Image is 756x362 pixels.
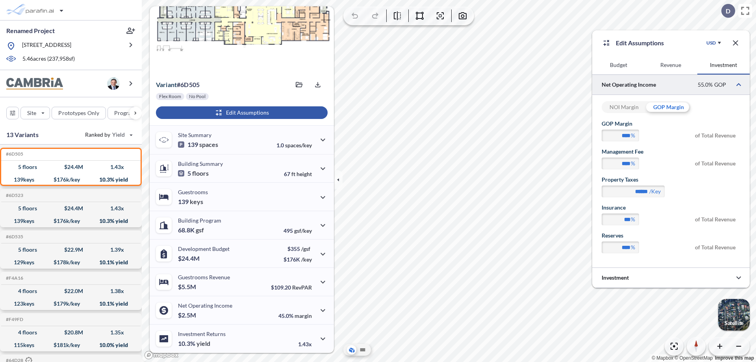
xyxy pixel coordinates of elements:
div: NOI Margin [602,101,646,113]
a: Mapbox homepage [144,351,179,360]
p: $109.20 [271,284,312,291]
p: Guestrooms Revenue [178,274,230,280]
p: Prototypes Only [58,109,99,117]
button: Site [20,107,50,119]
img: BrandImage [6,78,63,90]
span: Yield [112,131,125,139]
button: Ranked by Yield [79,128,138,141]
span: height [296,171,312,177]
p: 67 [284,171,312,177]
h5: Click to copy the code [4,193,23,198]
button: Budget [592,56,645,74]
p: Flex Room [159,93,181,100]
p: Renamed Project [6,26,55,35]
p: $176K [283,256,312,263]
p: 1.0 [276,142,312,149]
p: $2.5M [178,311,197,319]
p: Investment Returns [178,330,226,337]
label: % [631,215,635,223]
span: Variant [156,81,177,88]
p: 13 Variants [6,130,39,139]
span: /key [301,256,312,263]
span: keys [190,198,203,206]
span: of Total Revenue [695,241,740,259]
label: Property Taxes [602,176,638,184]
p: Edit Assumptions [616,38,664,48]
label: Management Fee [602,148,643,156]
p: Satellite [724,320,743,326]
p: 68.8K [178,226,204,234]
span: yield [196,340,210,347]
div: USD [706,40,716,46]
img: Switcher Image [718,299,750,330]
p: 139 [178,141,218,149]
p: 45.0% [278,312,312,319]
h5: Click to copy the code [4,317,23,322]
a: Improve this map [715,355,754,361]
p: 495 [283,227,312,234]
p: Investment [602,274,629,282]
p: Program [114,109,136,117]
h5: Click to copy the code [4,234,23,239]
img: user logo [107,77,120,90]
p: Site Summary [178,132,211,138]
p: $5.5M [178,283,197,291]
h5: Click to copy the code [4,151,23,157]
span: gsf/key [294,227,312,234]
p: Site [27,109,36,117]
p: 10.3% [178,340,210,347]
p: $355 [283,245,312,252]
button: Aerial View [347,345,356,355]
span: of Total Revenue [695,130,740,147]
h5: Click to copy the code [4,275,23,281]
label: % [631,160,635,167]
button: Edit Assumptions [156,106,328,119]
button: Investment [697,56,750,74]
button: Site Plan [358,345,367,355]
label: GOP Margin [602,120,632,128]
p: Building Summary [178,160,223,167]
p: D [726,7,730,15]
span: /gsf [301,245,310,252]
span: spaces [199,141,218,149]
p: No Pool [189,93,206,100]
label: % [631,132,635,139]
p: Guestrooms [178,189,208,195]
p: 5.46 acres ( 237,958 sf) [22,55,75,63]
span: of Total Revenue [695,213,740,231]
span: floors [192,169,209,177]
button: Switcher ImageSatellite [718,299,750,330]
p: $24.4M [178,254,201,262]
div: GOP Margin [646,101,691,113]
label: /key [649,187,661,195]
p: [STREET_ADDRESS] [22,41,71,51]
p: Net Operating Income [178,302,232,309]
span: gsf [196,226,204,234]
span: RevPAR [292,284,312,291]
a: OpenStreetMap [674,355,713,361]
button: Program [107,107,150,119]
p: 139 [178,198,203,206]
span: margin [295,312,312,319]
label: % [631,243,635,251]
label: Reserves [602,232,623,239]
a: Mapbox [652,355,673,361]
span: of Total Revenue [695,158,740,175]
span: spaces/key [285,142,312,149]
p: Development Budget [178,245,230,252]
button: Prototypes Only [52,107,106,119]
label: Insurance [602,204,626,212]
span: ft [291,171,295,177]
button: Revenue [645,56,697,74]
p: 5 [178,169,209,177]
p: # 6d505 [156,81,200,89]
p: Building Program [178,217,221,224]
p: 1.43x [298,341,312,347]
